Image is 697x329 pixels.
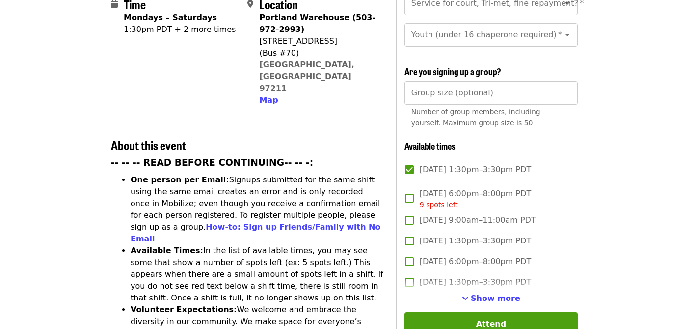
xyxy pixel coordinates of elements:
span: [DATE] 1:30pm–3:30pm PDT [420,235,531,247]
button: Open [561,28,574,42]
input: [object Object] [404,81,578,105]
strong: One person per Email: [131,175,229,184]
a: [GEOGRAPHIC_DATA], [GEOGRAPHIC_DATA] 97211 [259,60,354,93]
div: 1:30pm PDT + 2 more times [124,24,236,35]
span: About this event [111,136,186,153]
button: See more timeslots [462,293,520,304]
span: Available times [404,139,456,152]
span: [DATE] 9:00am–11:00am PDT [420,214,536,226]
span: Number of group members, including yourself. Maximum group size is 50 [411,108,540,127]
button: Map [259,94,278,106]
span: Show more [471,294,520,303]
strong: Portland Warehouse (503-972-2993) [259,13,375,34]
span: [DATE] 1:30pm–3:30pm PDT [420,164,531,176]
strong: Volunteer Expectations: [131,305,237,314]
li: In the list of available times, you may see some that show a number of spots left (ex: 5 spots le... [131,245,384,304]
span: [DATE] 6:00pm–8:00pm PDT [420,256,531,268]
span: [DATE] 6:00pm–8:00pm PDT [420,188,531,210]
strong: Mondays – Saturdays [124,13,217,22]
strong: Available Times: [131,246,203,255]
div: (Bus #70) [259,47,376,59]
span: 9 spots left [420,201,458,209]
span: Are you signing up a group? [404,65,501,78]
span: [DATE] 1:30pm–3:30pm PDT [420,276,531,288]
div: [STREET_ADDRESS] [259,35,376,47]
strong: -- -- -- READ BEFORE CONTINUING-- -- -: [111,157,313,168]
span: Map [259,95,278,105]
a: How-to: Sign up Friends/Family with No Email [131,222,381,243]
li: Signups submitted for the same shift using the same email creates an error and is only recorded o... [131,174,384,245]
